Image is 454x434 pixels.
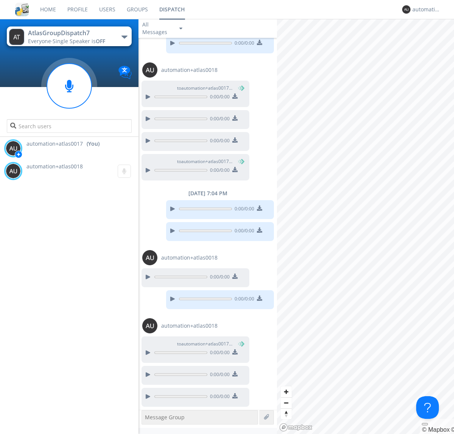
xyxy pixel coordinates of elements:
[232,274,238,279] img: download media button
[416,396,439,419] iframe: Toggle Customer Support
[257,205,262,211] img: download media button
[257,40,262,45] img: download media button
[207,167,230,175] span: 0:00 / 0:00
[232,205,254,214] span: 0:00 / 0:00
[28,37,113,45] div: Everyone ·
[207,115,230,124] span: 0:00 / 0:00
[177,341,234,347] span: to automation+atlas0017
[207,274,230,282] span: 0:00 / 0:00
[207,349,230,358] span: 0:00 / 0:00
[53,37,105,45] span: Single Speaker is
[422,423,428,425] button: Toggle attribution
[232,115,238,121] img: download media button
[142,250,157,265] img: 373638.png
[177,158,234,165] span: to automation+atlas0017
[232,227,254,236] span: 0:00 / 0:00
[142,21,173,36] div: All Messages
[6,141,21,156] img: 373638.png
[412,6,441,13] div: automation+atlas0017
[138,190,277,197] div: [DATE] 7:04 PM
[142,318,157,333] img: 373638.png
[96,37,105,45] span: OFF
[279,423,313,432] a: Mapbox logo
[26,140,83,148] span: automation+atlas0017
[177,85,234,92] span: to automation+atlas0017
[402,5,410,14] img: 373638.png
[161,66,218,74] span: automation+atlas0018
[207,137,230,146] span: 0:00 / 0:00
[232,137,238,143] img: download media button
[232,296,254,304] span: 0:00 / 0:00
[232,371,238,376] img: download media button
[232,349,238,355] img: download media button
[207,371,230,380] span: 0:00 / 0:00
[232,93,238,99] img: download media button
[281,408,292,419] button: Reset bearing to north
[422,426,449,433] a: Mapbox
[6,163,21,179] img: 373638.png
[15,3,29,16] img: cddb5a64eb264b2086981ab96f4c1ba7
[142,62,157,78] img: 373638.png
[7,119,131,133] input: Search users
[257,296,262,301] img: download media button
[87,140,100,148] div: (You)
[233,158,244,165] span: (You)
[7,26,131,46] button: AtlasGroupDispatch7Everyone·Single Speaker isOFF
[207,93,230,102] span: 0:00 / 0:00
[26,163,83,170] span: automation+atlas0018
[118,66,132,79] img: Translation enabled
[281,386,292,397] button: Zoom in
[281,397,292,408] button: Zoom out
[233,85,244,91] span: (You)
[257,227,262,233] img: download media button
[232,393,238,398] img: download media button
[207,393,230,401] span: 0:00 / 0:00
[232,167,238,172] img: download media button
[161,322,218,330] span: automation+atlas0018
[232,40,254,48] span: 0:00 / 0:00
[28,29,113,37] div: AtlasGroupDispatch7
[161,254,218,261] span: automation+atlas0018
[233,341,244,347] span: (You)
[179,28,182,30] img: caret-down-sm.svg
[9,29,24,45] img: 373638.png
